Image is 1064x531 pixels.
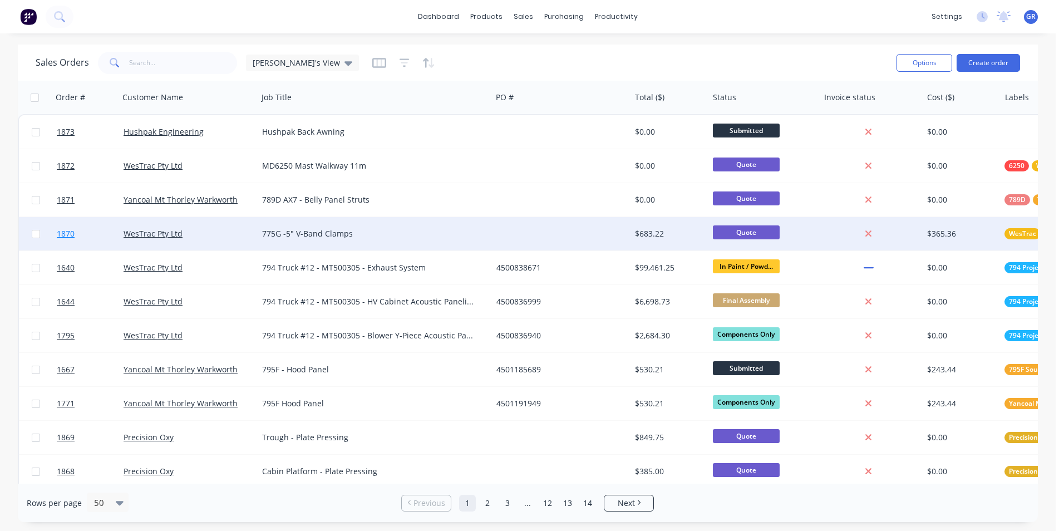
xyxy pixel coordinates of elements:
div: $365.36 [927,228,993,239]
span: 1873 [57,126,75,137]
span: 789D [1009,194,1026,205]
div: $0.00 [927,160,993,171]
a: Page 14 [579,495,596,512]
div: $243.44 [927,364,993,375]
div: Hushpak Back Awning [262,126,476,137]
span: Quote [713,191,780,205]
a: WesTrac Pty Ltd [124,160,183,171]
ul: Pagination [397,495,658,512]
span: Previous [413,498,445,509]
span: 1868 [57,466,75,477]
a: Jump forward [519,495,536,512]
div: $0.00 [927,296,993,307]
span: GR [1026,12,1036,22]
span: Final Assembly [713,293,780,307]
a: WesTrac Pty Ltd [124,262,183,273]
div: $0.00 [635,194,701,205]
a: Yancoal Mt Thorley Warkworth [124,398,238,409]
a: WesTrac Pty Ltd [124,296,183,307]
div: $243.44 [927,398,993,409]
div: $0.00 [927,194,993,205]
div: MD6250 Mast Walkway 11m [262,160,476,171]
div: Job Title [262,92,292,103]
div: 775G -5" V-Band Clamps [262,228,476,239]
a: Next page [604,498,653,509]
div: 794 Truck #12 - MT500305 - Exhaust System [262,262,476,273]
div: Invoice status [824,92,875,103]
div: $0.00 [927,262,993,273]
div: $2,684.30 [635,330,701,341]
div: 795F - Hood Panel [262,364,476,375]
span: 1871 [57,194,75,205]
span: Quote [713,225,780,239]
button: 794 Project [1004,330,1049,341]
div: $0.00 [635,126,701,137]
a: Yancoal Mt Thorley Warkworth [124,364,238,375]
div: PO # [496,92,514,103]
span: 1869 [57,432,75,443]
span: 794 Project [1009,330,1045,341]
img: Factory [20,8,37,25]
div: $849.75 [635,432,701,443]
div: 794 Truck #12 - MT500305 - HV Cabinet Acoustic Paneling [262,296,476,307]
span: WesTrac [1009,228,1036,239]
span: Next [618,498,635,509]
a: 1870 [57,217,124,250]
a: 1871 [57,183,124,217]
a: 1868 [57,455,124,488]
span: Quote [713,429,780,443]
div: purchasing [539,8,589,25]
span: 1640 [57,262,75,273]
span: Rows per page [27,498,82,509]
span: [PERSON_NAME]'s View [253,57,340,68]
div: Cost ($) [927,92,954,103]
div: Customer Name [122,92,183,103]
span: Submitted [713,124,780,137]
span: Quote [713,158,780,171]
a: Precision Oxy [124,432,174,442]
div: Order # [56,92,85,103]
div: $0.00 [927,466,993,477]
div: Status [713,92,736,103]
a: 1644 [57,285,124,318]
div: sales [508,8,539,25]
a: Page 13 [559,495,576,512]
span: Precision Oxycut [1009,432,1062,443]
a: 1869 [57,421,124,454]
a: dashboard [412,8,465,25]
a: Page 2 [479,495,496,512]
span: 1644 [57,296,75,307]
div: Cabin Platform - Plate Pressing [262,466,476,477]
a: Hushpak Engineering [124,126,204,137]
span: WesTrac [1036,160,1063,171]
span: 794 Project [1009,296,1045,307]
button: Create order [957,54,1020,72]
span: Components Only [713,327,780,341]
input: Search... [129,52,238,74]
div: products [465,8,508,25]
div: $683.22 [635,228,701,239]
span: Precision Oxycut [1009,466,1062,477]
a: WesTrac Pty Ltd [124,228,183,239]
a: 1873 [57,115,124,149]
a: 1640 [57,251,124,284]
a: 1795 [57,319,124,352]
a: Page 3 [499,495,516,512]
div: 4500836999 [496,296,620,307]
div: settings [926,8,968,25]
div: Trough - Plate Pressing [262,432,476,443]
div: 4500836940 [496,330,620,341]
span: 1667 [57,364,75,375]
span: 1870 [57,228,75,239]
span: 6250 [1009,160,1024,171]
div: 794 Truck #12 - MT500305 - Blower Y-Piece Acoustic Panel Kit [262,330,476,341]
a: Page 1 is your current page [459,495,476,512]
div: 789D AX7 - Belly Panel Struts [262,194,476,205]
button: WesTrac [1004,228,1041,239]
span: In Paint / Powd... [713,259,780,273]
span: Submitted [713,361,780,375]
div: $530.21 [635,364,701,375]
a: Precision Oxy [124,466,174,476]
div: $6,698.73 [635,296,701,307]
div: 4500838671 [496,262,620,273]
